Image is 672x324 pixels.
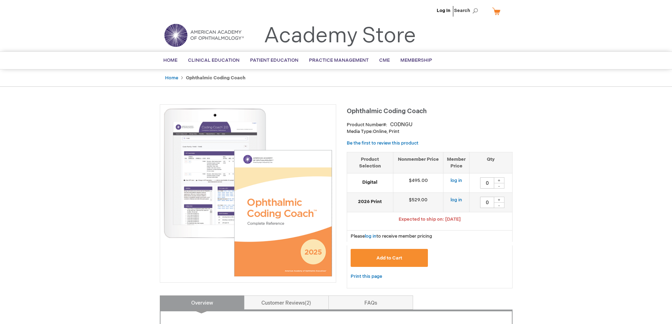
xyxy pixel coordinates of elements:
span: Please to receive member pricing [351,233,432,239]
a: Customer Reviews2 [244,295,329,310]
strong: 2026 Print [351,198,389,205]
span: Ophthalmic Coding Coach [347,108,427,115]
th: Member Price [443,152,470,173]
th: Nonmember Price [393,152,443,173]
strong: Digital [351,179,389,186]
span: Expected to ship on: [DATE] [399,216,461,222]
div: + [494,197,504,203]
span: Membership [400,57,432,63]
span: Practice Management [309,57,369,63]
input: Qty [480,177,494,189]
span: Home [163,57,177,63]
strong: Product Number [347,122,387,128]
a: log in [450,178,462,183]
strong: Media Type: [347,129,373,134]
a: log in [365,233,376,239]
span: Patient Education [250,57,298,63]
a: Print this page [351,272,382,281]
a: Log In [437,8,450,13]
a: Academy Store [264,23,416,49]
a: Be the first to review this product [347,140,418,146]
a: FAQs [328,295,413,310]
td: $495.00 [393,173,443,193]
div: - [494,202,504,208]
span: Clinical Education [188,57,240,63]
div: + [494,177,504,183]
img: Ophthalmic Coding Coach [164,108,332,277]
span: 2 [305,300,311,306]
a: Home [165,75,178,81]
a: log in [450,197,462,203]
span: Add to Cart [376,255,402,261]
button: Add to Cart [351,249,428,267]
p: Online, Print [347,128,513,135]
td: $529.00 [393,193,443,212]
a: Overview [160,295,244,310]
div: - [494,183,504,189]
div: CODNGU [390,121,412,128]
th: Qty [470,152,512,173]
strong: Ophthalmic Coding Coach [186,75,246,81]
th: Product Selection [347,152,393,173]
span: Search [454,4,481,18]
span: CME [379,57,390,63]
input: Qty [480,197,494,208]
